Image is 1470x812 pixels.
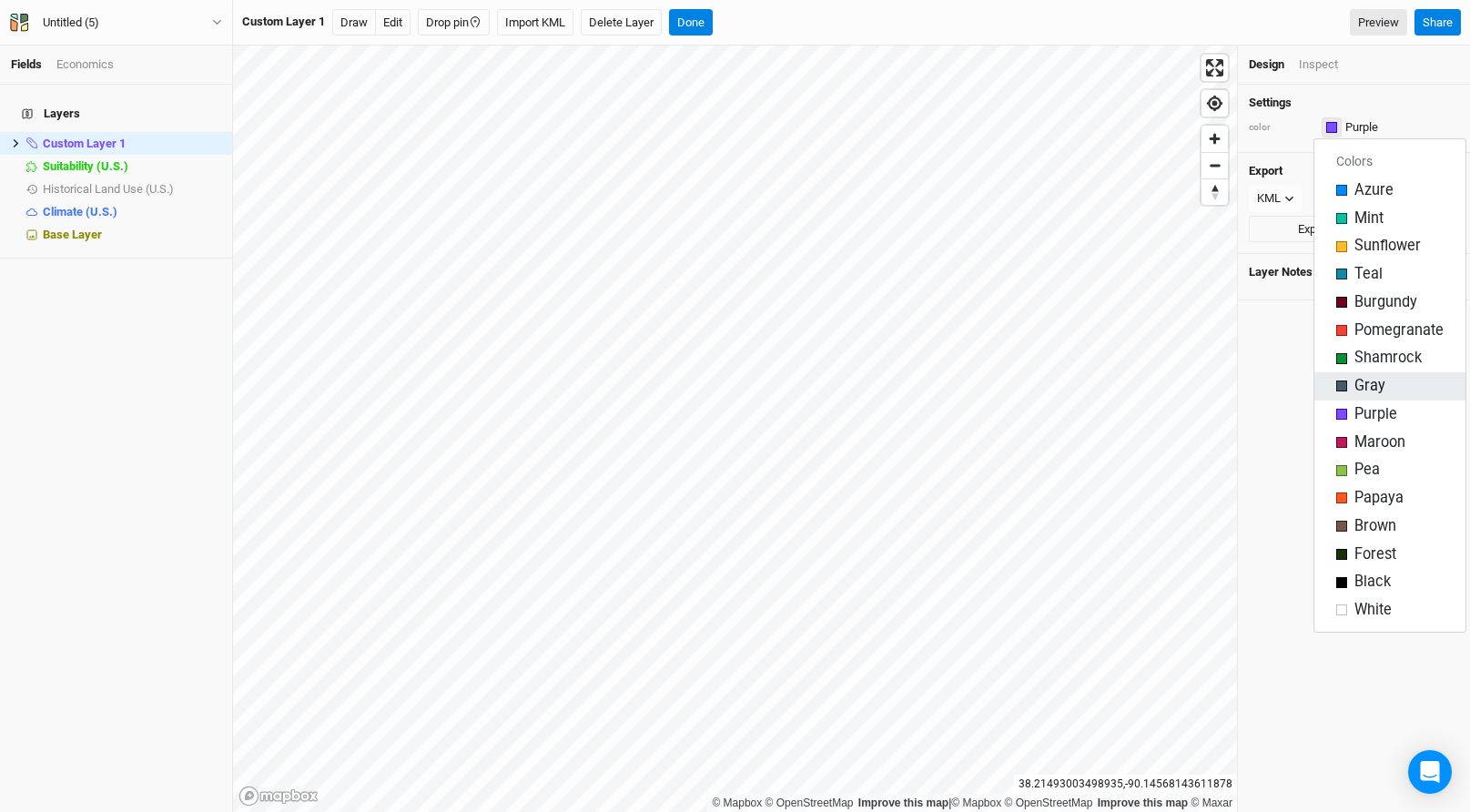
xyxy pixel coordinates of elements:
[1098,797,1188,809] a: Improve this map
[1354,180,1394,201] span: Azure
[1414,9,1461,36] button: Share
[375,9,411,36] button: Edit
[238,786,319,807] a: Mapbox logo
[1201,55,1228,81] button: Enter fullscreen
[1257,189,1281,208] div: KML
[9,13,223,33] button: Untitled (5)
[712,797,762,809] a: Mapbox
[43,14,99,32] div: Untitled (5)
[1354,236,1421,257] span: Sunflower
[1354,292,1417,313] span: Burgundy
[1201,179,1228,205] span: Reset bearing to north
[1354,544,1396,565] span: Forest
[581,9,662,36] button: Delete Layer
[1354,264,1383,285] span: Teal
[233,46,1237,812] canvas: Map
[1354,208,1384,229] span: Mint
[1354,600,1392,621] span: White
[1249,56,1284,73] div: Design
[1354,488,1404,509] span: Papaya
[1354,460,1380,481] span: Pea
[1005,797,1093,809] a: OpenStreetMap
[669,9,713,36] button: Done
[1345,119,1378,136] div: Purple
[1354,348,1422,369] span: Shamrock
[1408,750,1452,794] div: Open Intercom Messenger
[1249,185,1303,212] button: KML
[1354,432,1405,453] span: Maroon
[1249,216,1459,243] button: ExportCustom Layer 1
[43,159,221,174] div: Suitability (U.S.)
[43,228,102,241] span: Base Layer
[951,797,1001,809] a: Mapbox
[1201,90,1228,117] button: Find my location
[43,137,126,150] span: Custom Layer 1
[765,797,854,809] a: OpenStreetMap
[332,9,376,36] button: Draw
[1201,153,1228,178] span: Zoom out
[43,228,221,242] div: Base Layer
[858,797,948,809] a: Improve this map
[1201,152,1228,178] button: Zoom out
[1354,572,1391,593] span: Black
[1191,797,1232,809] a: Maxar
[11,57,42,71] a: Fields
[43,159,128,173] span: Suitability (U.S.)
[11,96,221,132] h4: Layers
[1014,775,1237,794] div: 38.21493003498935 , -90.14568143611878
[1354,404,1397,425] span: Purple
[43,182,174,196] span: Historical Land Use (U.S.)
[1249,96,1459,110] h4: Settings
[43,205,221,219] div: Climate (U.S.)
[43,205,117,218] span: Climate (U.S.)
[1354,376,1385,397] span: Gray
[43,137,221,151] div: Custom Layer 1
[1314,147,1465,177] h6: Colors
[56,56,114,73] div: Economics
[43,182,221,197] div: Historical Land Use (U.S.)
[1299,56,1338,73] div: Inspect
[1354,320,1444,341] span: Pomegranate
[1249,164,1459,178] h4: Export
[1201,126,1228,152] button: Zoom in
[242,14,325,30] div: Custom Layer 1
[497,9,573,36] button: Import KML
[418,9,490,36] button: Drop pin
[1350,9,1407,36] a: Preview
[1354,516,1396,537] span: Brown
[1201,178,1228,205] button: Reset bearing to north
[1249,121,1313,135] div: color
[712,794,1232,812] div: |
[1249,265,1313,281] span: Layer Notes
